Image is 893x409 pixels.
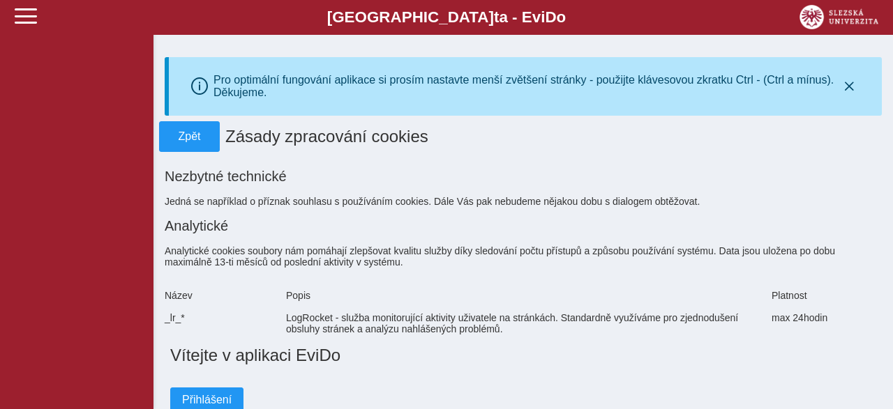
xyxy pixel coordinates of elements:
span: o [557,8,566,26]
div: max 24hodin [766,307,887,340]
div: Pro optimální fungování aplikace si prosím nastavte menší zvětšení stránky - použijte klávesovou ... [213,74,839,99]
div: Platnost [766,284,887,307]
h1: Zásady zpracování cookies [220,121,827,152]
div: _lr_* [159,307,280,340]
h2: Analytické [165,218,882,234]
div: Popis [280,284,766,307]
h1: Vítejte v aplikaci EviDo [170,346,876,365]
div: Název [159,284,280,307]
span: Zpět [165,130,213,143]
b: [GEOGRAPHIC_DATA] a - Evi [42,8,851,26]
span: t [494,8,499,26]
span: Přihlášení [182,394,232,406]
div: Jedná se například o příznak souhlasu s používáním cookies. Dále Vás pak nebudeme nějakou dobu s ... [159,190,887,213]
button: Zpět [159,121,220,152]
img: logo_web_su.png [800,5,878,29]
div: LogRocket - služba monitorující aktivity uživatele na stránkách. Standardně využíváme pro zjednod... [280,307,766,340]
div: Analytické cookies soubory nám pomáhají zlepšovat kvalitu služby díky sledování počtu přístupů a ... [159,240,887,273]
h2: Nezbytné technické [165,169,882,185]
span: D [545,8,556,26]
